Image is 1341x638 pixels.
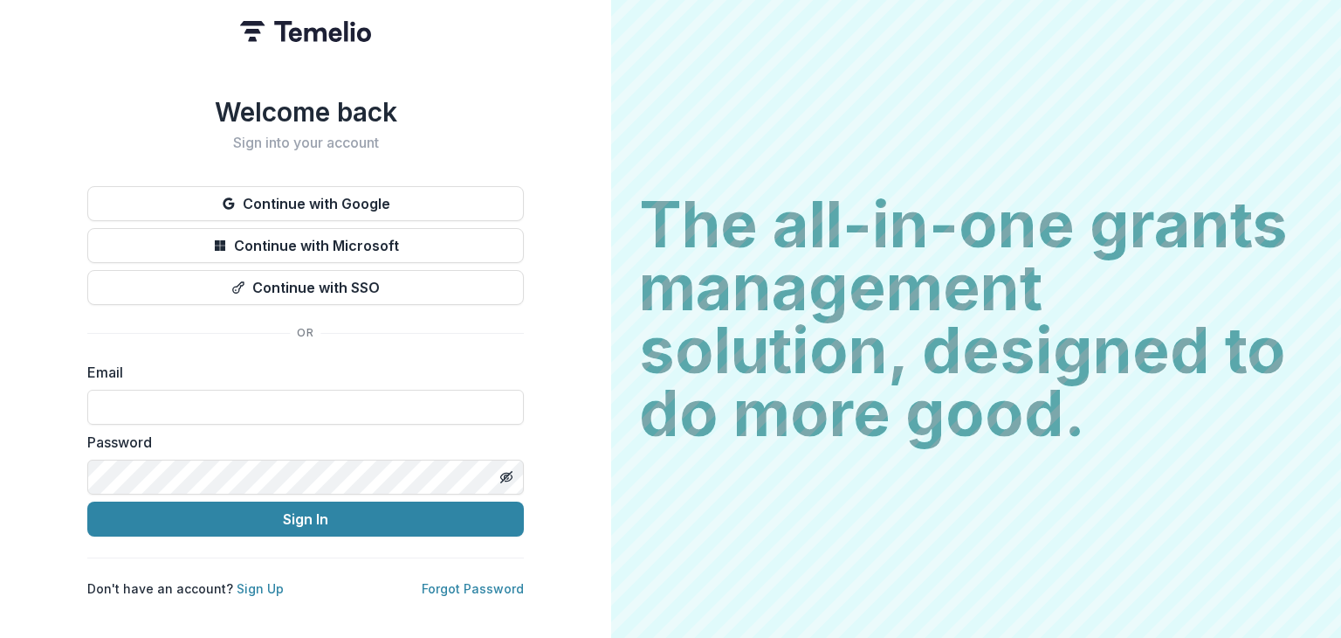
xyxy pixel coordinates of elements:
h2: Sign into your account [87,135,524,151]
button: Continue with Google [87,186,524,221]
button: Continue with SSO [87,270,524,305]
h1: Welcome back [87,96,524,128]
button: Sign In [87,502,524,537]
a: Sign Up [237,581,284,596]
button: Toggle password visibility [492,463,520,491]
label: Email [87,362,513,383]
a: Forgot Password [422,581,524,596]
img: Temelio [240,21,371,42]
button: Continue with Microsoft [87,228,524,263]
p: Don't have an account? [87,579,284,598]
label: Password [87,432,513,453]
